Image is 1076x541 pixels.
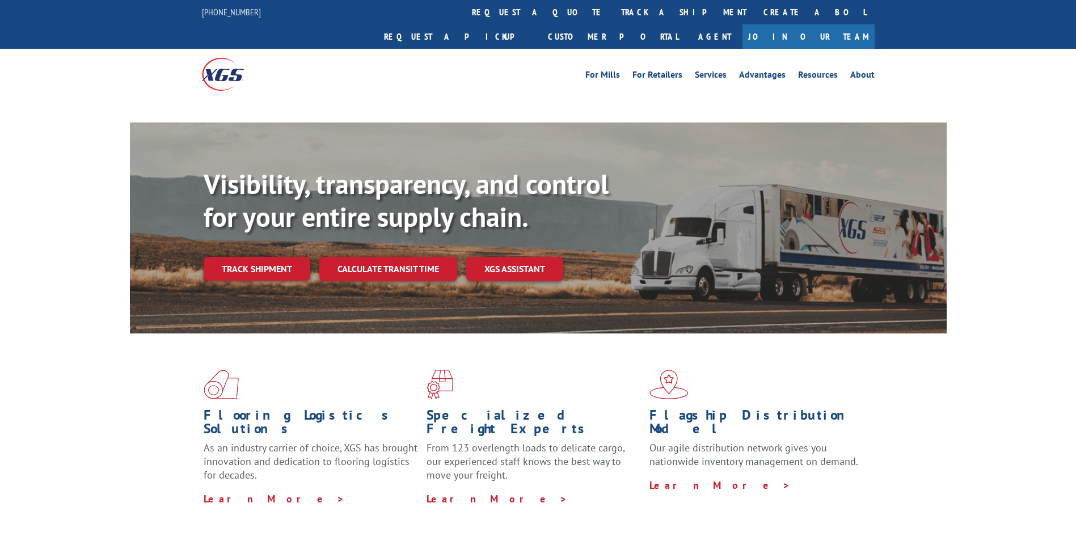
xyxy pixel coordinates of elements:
h1: Flooring Logistics Solutions [204,408,418,441]
a: Services [695,70,727,83]
a: For Retailers [632,70,682,83]
a: Request a pickup [375,24,539,49]
a: Track shipment [204,257,310,281]
a: Customer Portal [539,24,687,49]
a: Calculate transit time [319,257,457,281]
a: Agent [687,24,742,49]
a: For Mills [585,70,620,83]
a: About [850,70,875,83]
a: Join Our Team [742,24,875,49]
img: xgs-icon-flagship-distribution-model-red [649,370,689,399]
img: xgs-icon-focused-on-flooring-red [427,370,453,399]
h1: Specialized Freight Experts [427,408,641,441]
span: Our agile distribution network gives you nationwide inventory management on demand. [649,441,858,468]
a: Learn More > [204,492,345,505]
span: As an industry carrier of choice, XGS has brought innovation and dedication to flooring logistics... [204,441,417,481]
p: From 123 overlength loads to delicate cargo, our experienced staff knows the best way to move you... [427,441,641,492]
a: [PHONE_NUMBER] [202,6,261,18]
img: xgs-icon-total-supply-chain-intelligence-red [204,370,239,399]
a: Learn More > [427,492,568,505]
b: Visibility, transparency, and control for your entire supply chain. [204,166,609,234]
h1: Flagship Distribution Model [649,408,864,441]
a: Resources [798,70,838,83]
a: Advantages [739,70,786,83]
a: Learn More > [649,479,791,492]
a: XGS ASSISTANT [466,257,563,281]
